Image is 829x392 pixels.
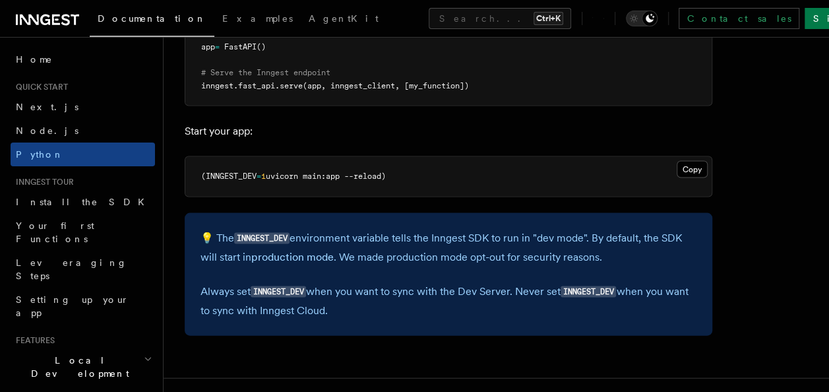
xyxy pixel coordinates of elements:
p: Start your app: [185,122,712,141]
a: AgentKit [301,4,386,36]
span: # Serve the Inngest endpoint [201,68,330,77]
span: app [201,42,215,51]
span: 1 [261,172,266,181]
code: INNGEST_DEV [251,286,306,298]
span: fast_api [238,81,275,90]
span: inngest [201,81,233,90]
span: Next.js [16,102,78,112]
button: Search...Ctrl+K [429,8,571,29]
span: Your first Functions [16,220,94,244]
button: Toggle dark mode [626,11,658,26]
span: Home [16,53,53,66]
span: Inngest tour [11,177,74,187]
span: Python [16,149,64,160]
span: . [275,81,280,90]
button: Copy [677,161,708,178]
span: (INNGEST_DEV [201,172,257,181]
span: Examples [222,13,293,24]
a: Contact sales [679,8,799,29]
a: Node.js [11,119,155,143]
span: Documentation [98,13,206,24]
span: Quick start [11,82,68,92]
a: Leveraging Steps [11,251,155,288]
a: Next.js [11,95,155,119]
span: Local Development [11,354,144,380]
span: Leveraging Steps [16,257,127,281]
span: (app, inngest_client, [my_function]) [303,81,469,90]
span: serve [280,81,303,90]
span: . [233,81,238,90]
a: production mode [251,251,334,263]
p: 💡 The environment variable tells the Inngest SDK to run in "dev mode". By default, the SDK will s... [200,229,696,267]
span: Install the SDK [16,197,152,207]
a: Home [11,48,155,71]
a: Examples [214,4,301,36]
p: Always set when you want to sync with the Dev Server. Never set when you want to sync with Innges... [200,282,696,320]
span: = [215,42,220,51]
a: Your first Functions [11,214,155,251]
a: Setting up your app [11,288,155,325]
span: Features [11,335,55,346]
code: INNGEST_DEV [561,286,616,298]
button: Local Development [11,348,155,385]
span: () [257,42,266,51]
kbd: Ctrl+K [534,12,563,25]
span: FastAPI [224,42,257,51]
span: uvicorn main:app --reload) [266,172,386,181]
span: = [257,172,261,181]
a: Documentation [90,4,214,37]
span: Node.js [16,125,78,136]
code: INNGEST_DEV [234,233,290,244]
span: Setting up your app [16,294,129,318]
span: AgentKit [309,13,379,24]
a: Python [11,143,155,166]
a: Install the SDK [11,190,155,214]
